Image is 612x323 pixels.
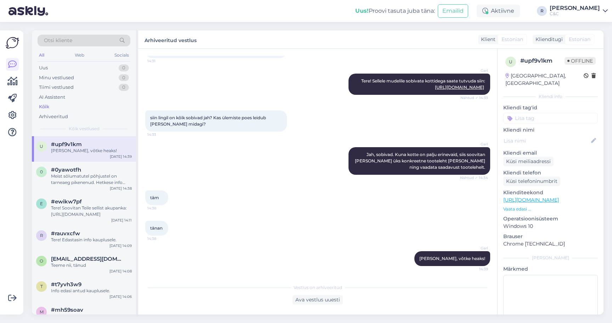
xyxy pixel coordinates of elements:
div: Ava vestlus uuesti [293,295,343,305]
span: u [40,144,43,149]
span: #t7yvh3w9 [51,281,81,288]
span: Kõik vestlused [69,126,100,132]
div: C&C [550,11,600,17]
div: Minu vestlused [39,74,74,81]
div: Meist sõlumatutel põhjustel on tarneaeg pikenenud. Hetkese info kohaselt peaks telefon jõudma sel... [51,173,132,186]
b: Uus! [355,7,369,14]
a: [PERSON_NAME]C&C [550,5,608,17]
span: [PERSON_NAME], võtke heaks! [419,256,485,261]
div: R [537,6,547,16]
span: Estonian [501,36,523,43]
span: 14:39 [461,266,488,272]
span: 14:38 [147,206,174,211]
span: Nähtud ✓ 14:33 [460,95,488,100]
div: [DATE] 14:06 [109,294,132,299]
div: All [38,51,46,60]
div: Proovi tasuta juba täna: [355,7,435,15]
div: [PERSON_NAME] [503,255,598,261]
div: [DATE] 14:09 [109,243,132,248]
span: tänan [150,225,163,231]
div: 0 [119,84,129,91]
span: u [509,59,512,64]
div: 0 [119,64,129,71]
div: Tere! Soovitan Teile sellist akupanka: [URL][DOMAIN_NAME] [51,205,132,218]
p: Klienditeekond [503,189,598,196]
div: Web [73,51,86,60]
span: 14:33 [147,132,174,137]
span: Otsi kliente [44,37,72,44]
span: 14:38 [147,236,174,241]
div: 0 [119,74,129,81]
div: Uus [39,64,48,71]
span: siin lingil on kõik sobivad jah? Kas ülemiste poes leidub [PERSON_NAME] midagi? [150,115,267,127]
span: Estonian [569,36,590,43]
div: [DATE] 14:08 [109,269,132,274]
span: e [40,201,43,206]
div: Küsi telefoninumbrit [503,177,560,186]
p: Kliendi email [503,149,598,157]
div: Socials [113,51,130,60]
span: 14:31 [147,58,174,64]
div: Kõik [39,103,49,110]
input: Lisa tag [503,113,598,123]
span: Tere! Sellele mudelile sobivate kottidega saate tutvuda siin: [361,78,485,90]
div: [DATE] 14:39 [110,154,132,159]
div: # upf9v1km [520,57,565,65]
div: Info edasi antud kauplusele. [51,288,132,294]
span: #ewikw7pf [51,198,82,205]
span: #rauvxcfw [51,230,80,237]
span: Garl [461,142,488,147]
div: Klient [478,36,495,43]
span: #mh59soav [51,307,83,313]
div: Aktiivne [477,5,520,17]
div: Tiimi vestlused [39,84,74,91]
div: Kliendi info [503,93,598,100]
div: Küsi meiliaadressi [503,157,554,166]
span: Garl [461,246,488,251]
p: Windows 10 [503,223,598,230]
p: Chrome [TECHNICAL_ID] [503,240,598,248]
label: Arhiveeritud vestlus [144,35,197,44]
span: 0 [40,169,43,174]
a: [URL][DOMAIN_NAME] [435,85,484,90]
span: Garl [461,68,488,73]
div: [PERSON_NAME], võtke heaks! [51,148,132,154]
div: AI Assistent [39,94,65,101]
p: Vaata edasi ... [503,206,598,212]
span: o [40,258,43,264]
div: [DATE] 14:11 [111,218,132,223]
p: Brauser [503,233,598,240]
p: Kliendi tag'id [503,104,598,111]
div: [PERSON_NAME] [550,5,600,11]
span: r [40,233,43,238]
button: Emailid [438,4,468,18]
span: #upf9v1km [51,141,82,148]
span: Vestlus on arhiveeritud [294,284,342,291]
div: Klienditugi [533,36,563,43]
p: Operatsioonisüsteem [503,215,598,223]
div: Arhiveeritud [39,113,68,120]
div: Teeme nii, tänud [51,262,132,269]
span: Offline [565,57,596,65]
span: Jah, sobivad. Kuna kotte on palju erinevaid, siis soovitan [PERSON_NAME] üks konkreetne tooteleht... [355,152,486,170]
div: [DATE] 14:38 [110,186,132,191]
img: Askly Logo [6,36,19,50]
span: täm [150,195,159,200]
div: Tere! Edastasin info kauplusele. [51,237,132,243]
p: Kliendi telefon [503,169,598,177]
input: Lisa nimi [504,137,590,145]
p: Märkmed [503,265,598,273]
span: olafhenrikvaher@gmail.com [51,256,125,262]
span: m [40,309,44,315]
span: Nähtud ✓ 14:34 [460,175,488,180]
span: #0yawotfh [51,167,81,173]
a: [URL][DOMAIN_NAME] [503,197,559,203]
span: t [40,284,43,289]
p: Kliendi nimi [503,126,598,134]
div: [GEOGRAPHIC_DATA], [GEOGRAPHIC_DATA] [505,72,584,87]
